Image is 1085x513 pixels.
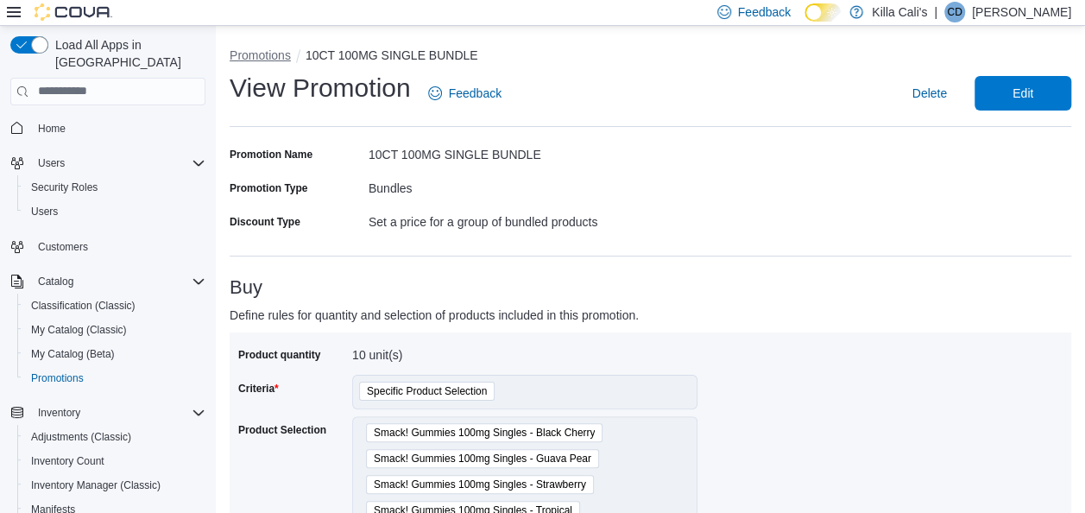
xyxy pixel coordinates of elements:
[31,153,72,174] button: Users
[24,368,91,389] a: Promotions
[31,118,73,139] a: Home
[1012,85,1033,102] span: Edit
[369,208,651,229] div: Set a price for a group of bundled products
[31,117,205,139] span: Home
[31,323,127,337] span: My Catalog (Classic)
[17,473,212,497] button: Inventory Manager (Classic)
[17,199,212,224] button: Users
[48,36,205,71] span: Load All Apps in [GEOGRAPHIC_DATA]
[24,368,205,389] span: Promotions
[24,201,205,222] span: Users
[24,320,205,340] span: My Catalog (Classic)
[31,271,205,292] span: Catalog
[31,430,131,444] span: Adjustments (Classic)
[975,76,1071,111] button: Edit
[3,269,212,294] button: Catalog
[31,271,80,292] button: Catalog
[24,475,167,496] a: Inventory Manager (Classic)
[17,318,212,342] button: My Catalog (Classic)
[872,2,927,22] p: Killa Cali's
[3,401,212,425] button: Inventory
[352,341,584,362] div: 10 unit(s)
[31,299,136,313] span: Classification (Classic)
[38,275,73,288] span: Catalog
[238,423,326,437] label: Product Selection
[230,48,291,62] button: Promotions
[24,427,205,447] span: Adjustments (Classic)
[230,305,861,326] p: Define rules for quantity and selection of products included in this promotion.
[972,2,1071,22] p: [PERSON_NAME]
[359,382,495,401] span: Specific Product Selection
[421,76,508,111] a: Feedback
[24,177,104,198] a: Security Roles
[17,342,212,366] button: My Catalog (Beta)
[24,295,205,316] span: Classification (Classic)
[24,295,142,316] a: Classification (Classic)
[17,175,212,199] button: Security Roles
[24,451,205,472] span: Inventory Count
[374,450,591,467] span: Smack! Gummies 100mg Singles - Guava Pear
[24,201,65,222] a: Users
[31,180,98,194] span: Security Roles
[230,148,312,161] label: Promotion Name
[912,85,947,102] span: Delete
[230,47,1071,67] nav: An example of EuiBreadcrumbs
[804,3,841,22] input: Dark Mode
[24,344,205,364] span: My Catalog (Beta)
[38,156,65,170] span: Users
[369,141,651,161] div: 10CT 100MG SINGLE BUNDLE
[31,236,205,257] span: Customers
[230,181,307,195] label: Promotion Type
[31,347,115,361] span: My Catalog (Beta)
[306,48,478,62] button: 10CT 100MG SINGLE BUNDLE
[238,382,279,396] label: Criteria
[738,3,791,21] span: Feedback
[31,478,161,492] span: Inventory Manager (Classic)
[366,475,594,494] span: Smack! Gummies 100mg Singles - Strawberry
[905,76,954,111] button: Delete
[230,215,300,229] label: Discount Type
[366,423,602,442] span: Smack! Gummies 100mg Singles - Black Cherry
[366,449,599,468] span: Smack! Gummies 100mg Singles - Guava Pear
[24,427,138,447] a: Adjustments (Classic)
[31,153,205,174] span: Users
[17,294,212,318] button: Classification (Classic)
[38,406,80,420] span: Inventory
[947,2,962,22] span: CD
[3,234,212,259] button: Customers
[24,344,122,364] a: My Catalog (Beta)
[38,240,88,254] span: Customers
[35,3,112,21] img: Cova
[369,174,651,195] div: Bundles
[38,122,66,136] span: Home
[31,205,58,218] span: Users
[374,424,595,441] span: Smack! Gummies 100mg Singles - Black Cherry
[934,2,937,22] p: |
[24,320,134,340] a: My Catalog (Classic)
[24,177,205,198] span: Security Roles
[449,85,501,102] span: Feedback
[31,454,104,468] span: Inventory Count
[230,71,411,105] h1: View Promotion
[17,366,212,390] button: Promotions
[3,151,212,175] button: Users
[24,451,111,472] a: Inventory Count
[230,277,1071,298] h3: Buy
[367,383,487,400] span: Specific Product Selection
[31,402,205,423] span: Inventory
[31,371,84,385] span: Promotions
[944,2,965,22] div: Callie Dill
[17,449,212,473] button: Inventory Count
[238,348,320,362] label: Product quantity
[24,475,205,496] span: Inventory Manager (Classic)
[374,476,586,493] span: Smack! Gummies 100mg Singles - Strawberry
[17,425,212,449] button: Adjustments (Classic)
[31,237,95,257] a: Customers
[3,116,212,141] button: Home
[31,402,87,423] button: Inventory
